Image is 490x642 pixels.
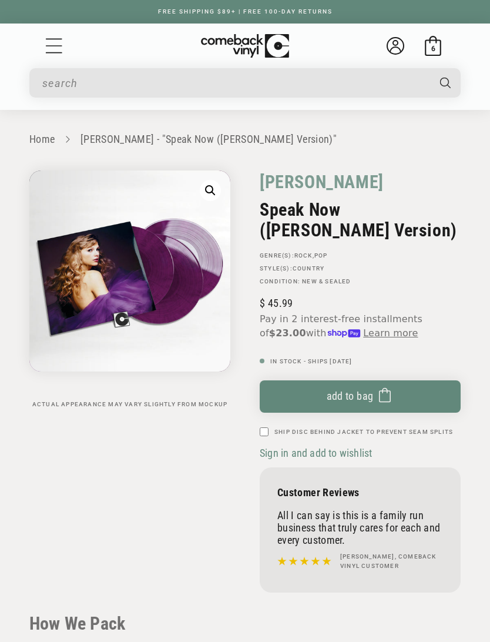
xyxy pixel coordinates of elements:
span: Add to bag [327,390,374,402]
p: In Stock - Ships [DATE] [260,358,461,365]
button: Search [429,68,462,98]
button: Add to bag [260,380,461,413]
nav: breadcrumbs [29,131,461,148]
a: FREE SHIPPING $89+ | FREE 100-DAY RETURNS [146,8,344,15]
media-gallery: Gallery Viewer [29,170,230,408]
p: Customer Reviews [277,486,443,499]
p: All I can say is this is a family run business that truly cares for each and every customer. [277,509,443,546]
div: Search [29,68,461,98]
a: Country [293,265,324,272]
h2: How We Pack [29,613,461,634]
span: $ [260,297,265,309]
a: [PERSON_NAME] - "Speak Now ([PERSON_NAME] Version)" [80,133,337,145]
label: Ship Disc Behind Jacket To Prevent Seam Splits [274,427,453,436]
span: 45.99 [260,297,293,309]
p: STYLE(S): [260,265,461,272]
span: Sign in and add to wishlist [260,447,372,459]
p: Condition: New & Sealed [260,278,461,285]
input: search [42,71,428,95]
img: star5.svg [277,549,331,574]
p: GENRE(S): , [260,252,461,259]
h4: [PERSON_NAME], Comeback Vinyl customer [340,552,440,571]
span: 6 [431,44,435,53]
a: Pop [314,252,328,259]
summary: Menu [44,36,64,56]
img: ComebackVinyl.com [201,34,289,58]
a: Rock [294,252,313,259]
a: [PERSON_NAME] [260,170,384,193]
h2: Speak Now ([PERSON_NAME] Version) [260,199,461,240]
a: Home [29,133,55,145]
p: Actual appearance may vary slightly from mockup [29,401,230,408]
button: Sign in and add to wishlist [260,446,375,460]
